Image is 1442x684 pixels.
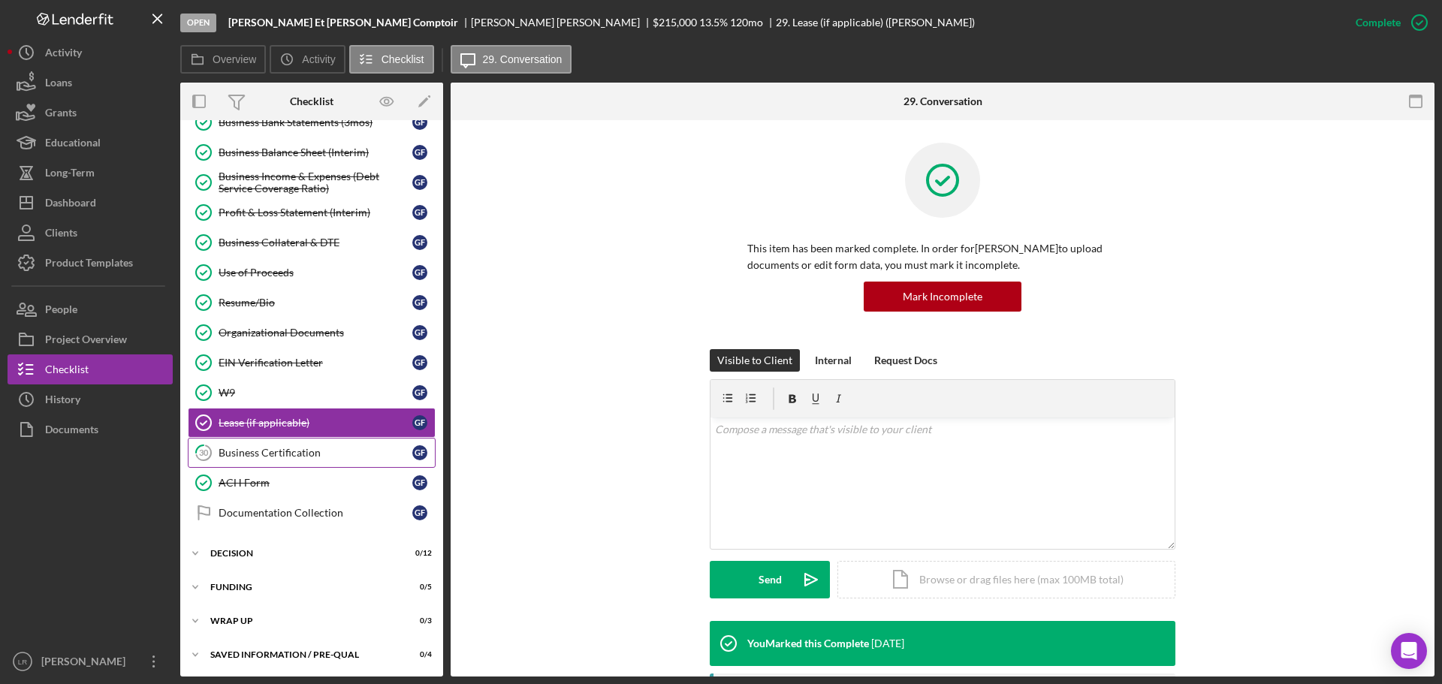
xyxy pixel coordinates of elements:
[747,637,869,649] div: You Marked this Complete
[180,14,216,32] div: Open
[349,45,434,74] button: Checklist
[188,378,436,408] a: W9GF
[219,116,412,128] div: Business Bank Statements (3mos)
[45,294,77,328] div: People
[747,240,1138,274] p: This item has been marked complete. In order for [PERSON_NAME] to upload documents or edit form d...
[8,38,173,68] button: Activity
[188,227,436,258] a: Business Collateral & DTEGF
[8,354,173,384] button: Checklist
[45,248,133,282] div: Product Templates
[213,53,256,65] label: Overview
[219,507,412,519] div: Documentation Collection
[45,384,80,418] div: History
[412,265,427,280] div: G F
[210,616,394,625] div: Wrap up
[8,414,173,444] a: Documents
[45,38,82,71] div: Activity
[904,95,982,107] div: 29. Conversation
[45,188,96,221] div: Dashboard
[45,218,77,252] div: Clients
[210,650,394,659] div: Saved Information / Pre-Qual
[412,415,427,430] div: G F
[219,417,412,429] div: Lease (if applicable)
[730,17,763,29] div: 120 mo
[412,295,427,310] div: G F
[412,205,427,220] div: G F
[8,98,173,128] button: Grants
[210,583,394,592] div: Funding
[874,349,937,372] div: Request Docs
[45,324,127,358] div: Project Overview
[412,235,427,250] div: G F
[188,107,436,137] a: Business Bank Statements (3mos)GF
[864,282,1021,312] button: Mark Incomplete
[8,294,173,324] a: People
[45,128,101,161] div: Educational
[867,349,945,372] button: Request Docs
[180,45,266,74] button: Overview
[382,53,424,65] label: Checklist
[188,288,436,318] a: Resume/BioGF
[45,414,98,448] div: Documents
[45,158,95,191] div: Long-Term
[405,650,432,659] div: 0 / 4
[8,646,173,676] button: LR[PERSON_NAME]
[8,158,173,188] a: Long-Term
[219,297,412,309] div: Resume/Bio
[653,16,697,29] span: $215,000
[412,175,427,190] div: G F
[412,115,427,130] div: G F
[8,188,173,218] a: Dashboard
[1356,8,1401,38] div: Complete
[710,349,800,372] button: Visible to Client
[188,468,436,498] a: ACH FormGF
[45,354,89,388] div: Checklist
[412,145,427,160] div: G F
[8,68,173,98] button: Loans
[412,475,427,490] div: G F
[8,384,173,414] button: History
[270,45,345,74] button: Activity
[1391,633,1427,669] div: Open Intercom Messenger
[8,248,173,278] button: Product Templates
[1341,8,1434,38] button: Complete
[405,583,432,592] div: 0 / 5
[219,170,412,194] div: Business Income & Expenses (Debt Service Coverage Ratio)
[228,17,458,29] b: [PERSON_NAME] Et [PERSON_NAME] Comptoir
[903,282,982,312] div: Mark Incomplete
[219,206,412,218] div: Profit & Loss Statement (Interim)
[8,218,173,248] button: Clients
[8,324,173,354] button: Project Overview
[8,128,173,158] button: Educational
[38,646,135,680] div: [PERSON_NAME]
[188,318,436,348] a: Organizational DocumentsGF
[188,438,436,468] a: 30Business CertificationGF
[451,45,572,74] button: 29. Conversation
[717,349,792,372] div: Visible to Client
[219,267,412,279] div: Use of Proceeds
[188,137,436,167] a: Business Balance Sheet (Interim)GF
[302,53,335,65] label: Activity
[412,505,427,520] div: G F
[219,447,412,459] div: Business Certification
[471,17,653,29] div: [PERSON_NAME] [PERSON_NAME]
[219,237,412,249] div: Business Collateral & DTE
[219,387,412,399] div: W9
[871,637,904,649] time: 2025-09-09 13:58
[412,325,427,340] div: G F
[710,561,830,598] button: Send
[199,447,209,457] tspan: 30
[219,327,412,339] div: Organizational Documents
[776,17,975,29] div: 29. Lease (if applicable) ([PERSON_NAME])
[405,549,432,558] div: 0 / 12
[219,477,412,489] div: ACH Form
[699,17,728,29] div: 13.5 %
